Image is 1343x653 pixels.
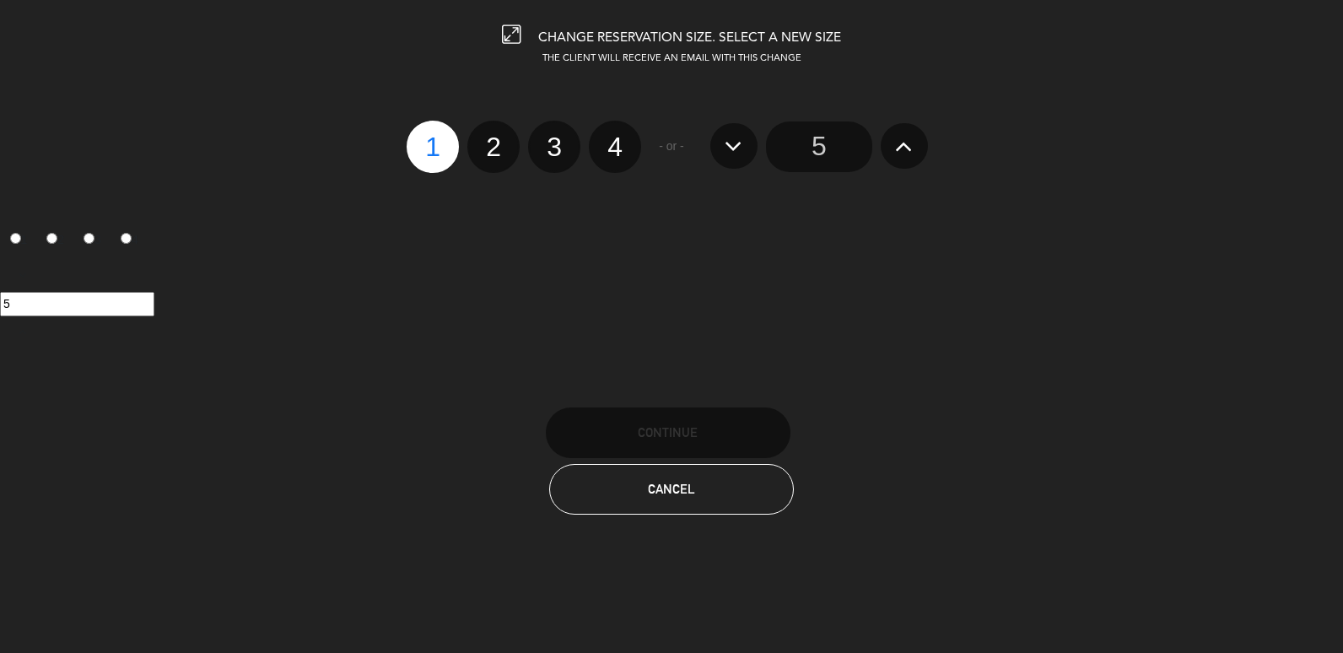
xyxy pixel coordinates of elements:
[407,121,459,173] label: 1
[589,121,641,173] label: 4
[467,121,520,173] label: 2
[546,407,790,458] button: Continue
[538,31,841,45] span: CHANGE RESERVATION SIZE. SELECT A NEW SIZE
[528,121,580,173] label: 3
[549,464,794,515] button: Cancel
[121,233,132,244] input: 4
[638,425,698,440] span: Continue
[84,233,94,244] input: 3
[46,233,57,244] input: 2
[74,226,111,255] label: 3
[10,233,21,244] input: 1
[542,54,801,63] span: THE CLIENT WILL RECEIVE AN EMAIL WITH THIS CHANGE
[111,226,148,255] label: 4
[37,226,74,255] label: 2
[659,137,684,156] span: - or -
[648,482,695,496] span: Cancel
